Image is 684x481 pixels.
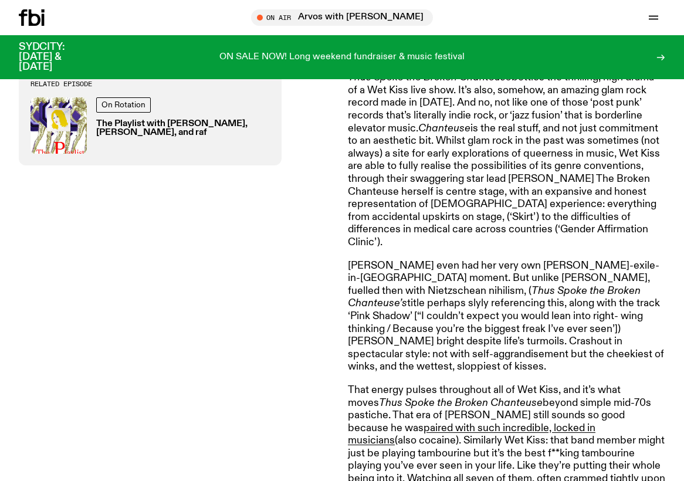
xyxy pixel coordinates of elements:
[31,97,270,154] a: On RotationThe Playlist with [PERSON_NAME], [PERSON_NAME], and raf
[19,42,94,72] h3: SYDCITY: [DATE] & [DATE]
[418,123,470,134] em: Chanteuse
[348,72,665,249] p: bottles the thrilling, high drama of a Wet Kiss live show. It’s also, somehow, an amazing glam ro...
[96,120,270,137] h3: The Playlist with [PERSON_NAME], [PERSON_NAME], and raf
[251,9,433,26] button: On AirArvos with [PERSON_NAME]
[31,81,270,87] h3: Related Episode
[348,260,665,374] p: [PERSON_NAME] even had her very own [PERSON_NAME]-exile-in-[GEOGRAPHIC_DATA] moment. But unlike [...
[348,423,595,446] a: paired with such incredible, locked in musicians
[379,398,543,408] em: Thus Spoke the Broken Chanteuse
[219,52,465,63] p: ON SALE NOW! Long weekend fundraiser & music festival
